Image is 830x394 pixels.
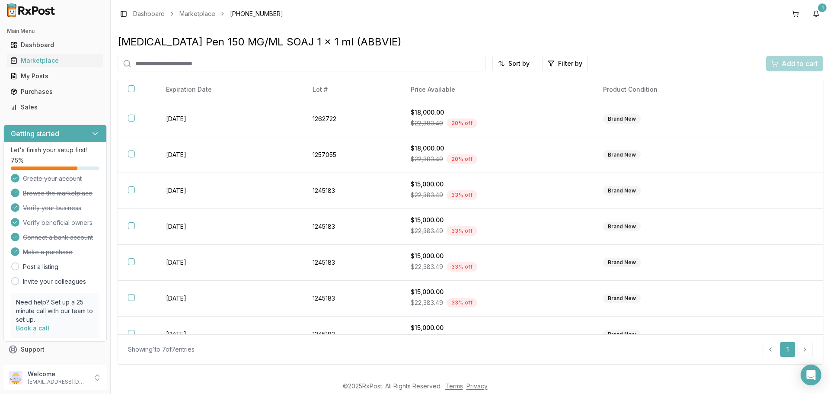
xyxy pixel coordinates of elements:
div: $15,000.00 [411,324,582,332]
span: Sort by [508,59,530,68]
th: Product Condition [593,78,758,101]
span: Filter by [558,59,582,68]
p: Need help? Set up a 25 minute call with our team to set up. [16,298,94,324]
h3: Getting started [11,128,59,139]
span: 75 % [11,156,24,165]
div: 33 % off [447,334,477,343]
span: Connect a bank account [23,233,93,242]
button: Support [3,342,107,357]
span: $22,383.49 [411,155,443,163]
button: 1 [809,7,823,21]
div: Brand New [603,186,641,195]
th: Lot # [302,78,400,101]
td: 1245183 [302,173,400,209]
td: 1257055 [302,137,400,173]
button: My Posts [3,69,107,83]
button: Purchases [3,85,107,99]
span: $22,383.49 [411,227,443,235]
a: 1 [780,342,795,357]
div: 33 % off [447,226,477,236]
td: [DATE] [156,245,302,281]
div: Sales [10,103,100,112]
a: Purchases [7,84,103,99]
span: $22,383.49 [411,298,443,307]
div: 20 % off [447,154,477,164]
span: Create your account [23,174,82,183]
td: 1262722 [302,101,400,137]
a: Post a listing [23,263,58,271]
button: Sales [3,100,107,114]
span: $22,383.49 [411,263,443,271]
div: 1 [818,3,827,12]
a: Terms [445,382,463,390]
span: [PHONE_NUMBER] [230,10,283,18]
div: Brand New [603,294,641,303]
a: Invite your colleagues [23,277,86,286]
div: 33 % off [447,298,477,308]
a: Dashboard [133,10,165,18]
div: 33 % off [447,262,477,272]
button: Dashboard [3,38,107,52]
a: Dashboard [7,37,103,53]
nav: breadcrumb [133,10,283,18]
a: Marketplace [7,53,103,68]
div: Showing 1 to 7 of 7 entries [128,345,195,354]
div: Brand New [603,330,641,339]
div: $18,000.00 [411,108,582,117]
div: 33 % off [447,190,477,200]
td: [DATE] [156,209,302,245]
p: [EMAIL_ADDRESS][DOMAIN_NAME] [28,378,88,385]
th: Price Available [400,78,593,101]
button: Feedback [3,357,107,373]
p: Let's finish your setup first! [11,146,99,154]
div: Dashboard [10,41,100,49]
a: Marketplace [179,10,215,18]
span: $22,383.49 [411,191,443,199]
td: 1245183 [302,317,400,352]
div: Brand New [603,222,641,231]
div: $15,000.00 [411,252,582,260]
a: Privacy [466,382,488,390]
img: RxPost Logo [3,3,59,17]
span: Verify beneficial owners [23,218,93,227]
span: $22,383.49 [411,119,443,128]
span: Feedback [21,361,50,369]
div: Brand New [603,258,641,267]
button: Filter by [542,56,588,71]
button: Sort by [492,56,535,71]
div: $15,000.00 [411,180,582,189]
td: [DATE] [156,281,302,317]
td: [DATE] [156,101,302,137]
td: [DATE] [156,317,302,352]
div: [MEDICAL_DATA] Pen 150 MG/ML SOAJ 1 x 1 ml (ABBVIE) [118,35,823,49]
td: [DATE] [156,173,302,209]
td: [DATE] [156,137,302,173]
a: Sales [7,99,103,115]
h2: Main Menu [7,28,103,35]
div: 20 % off [447,119,477,128]
span: Verify your business [23,204,81,212]
th: Expiration Date [156,78,302,101]
span: Browse the marketplace [23,189,93,198]
div: Brand New [603,150,641,160]
td: 1245183 [302,281,400,317]
div: Brand New [603,114,641,124]
div: Open Intercom Messenger [801,365,821,385]
p: Welcome [28,370,88,378]
div: Purchases [10,87,100,96]
button: Marketplace [3,54,107,67]
img: User avatar [9,371,22,384]
a: My Posts [7,68,103,84]
span: $22,383.49 [411,334,443,343]
div: My Posts [10,72,100,80]
td: 1245183 [302,209,400,245]
div: $18,000.00 [411,144,582,153]
span: Make a purchase [23,248,73,256]
div: $15,000.00 [411,288,582,296]
td: 1245183 [302,245,400,281]
div: Marketplace [10,56,100,65]
nav: pagination [763,342,813,357]
a: Book a call [16,324,49,332]
div: $15,000.00 [411,216,582,224]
